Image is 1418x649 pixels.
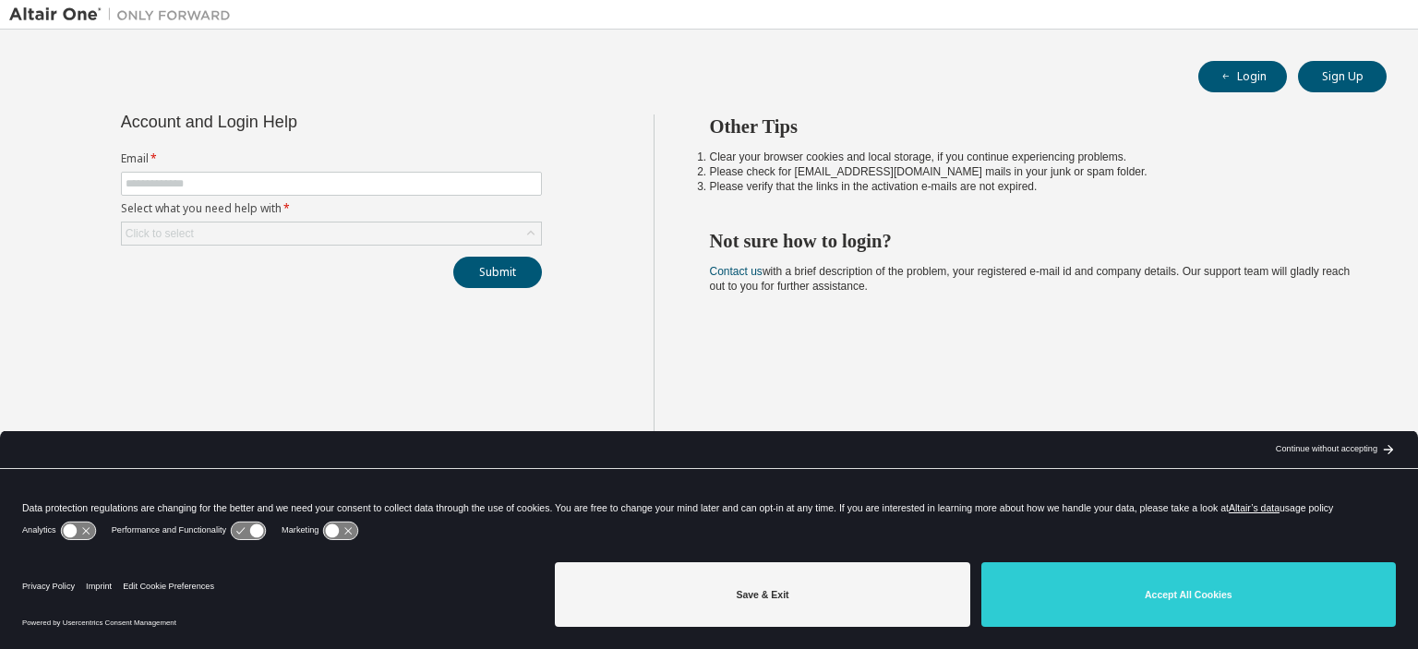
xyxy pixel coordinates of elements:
img: Altair One [9,6,240,24]
div: Account and Login Help [121,114,458,129]
a: Contact us [710,265,763,278]
div: Click to select [126,226,194,241]
button: Login [1198,61,1287,92]
li: Please verify that the links in the activation e-mails are not expired. [710,179,1354,194]
label: Select what you need help with [121,201,542,216]
button: Submit [453,257,542,288]
li: Please check for [EMAIL_ADDRESS][DOMAIN_NAME] mails in your junk or spam folder. [710,164,1354,179]
label: Email [121,151,542,166]
h2: Not sure how to login? [710,229,1354,253]
button: Sign Up [1298,61,1387,92]
h2: Other Tips [710,114,1354,138]
div: Click to select [122,222,541,245]
span: with a brief description of the problem, your registered e-mail id and company details. Our suppo... [710,265,1351,293]
li: Clear your browser cookies and local storage, if you continue experiencing problems. [710,150,1354,164]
